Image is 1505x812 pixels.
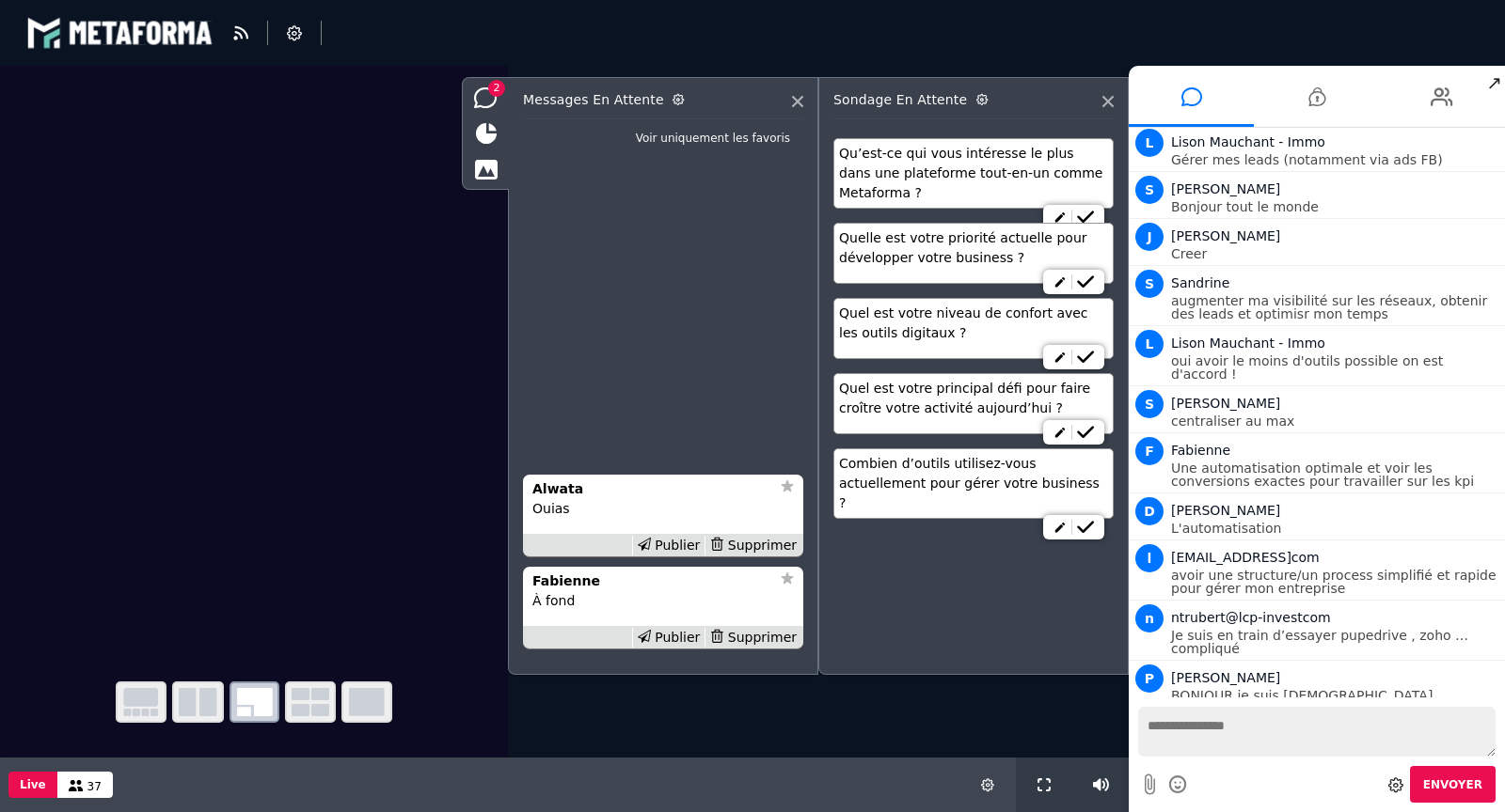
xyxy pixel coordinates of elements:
p: Je suis en train d’essayer pupedrive , zoho … compliqué [1171,629,1500,655]
span: D [1135,497,1164,525]
span: J [1135,223,1164,251]
a: Modifier [1049,520,1071,535]
span: 2 [488,80,505,97]
strong: Alwata [532,481,583,496]
a: Modifier [1049,210,1071,225]
span: P [1135,664,1164,693]
p: Bonjour tout le monde [1171,200,1500,213]
p: L'automatisation [1171,522,1500,535]
span: F [1135,437,1164,465]
p: Creer [1171,247,1500,260]
p: oui avoir le moins d'outils possible on est d'accord ! [1171,354,1500,381]
a: Modifier [1049,274,1071,289]
p: À fond [532,591,794,611]
span: L [1135,330,1164,358]
a: Publier [1071,274,1099,289]
p: augmenter ma visibilité sur les réseaux, obtenir des leads et optimisr mon temps [1171,294,1500,320]
span: L [1135,129,1164,157]
button: Live [8,772,57,798]
p: BONJOUR je suis [DEMOGRAPHIC_DATA] [1171,689,1500,702]
div: Publier [632,628,705,648]
span: n [1135,604,1164,632]
p: centraliser au max [1171,414,1500,428]
div: Publier [632,536,705,555]
span: [PERSON_NAME] [1171,503,1280,518]
span: [EMAIL_ADDRESS]com [1171,550,1320,565]
div: Voir uniquement les favoris [636,130,790,147]
span: Envoyer [1423,778,1482,791]
span: Quelle est votre priorité actuelle pour développer votre business ? [839,230,1087,265]
span: [PERSON_NAME] [1171,181,1280,196]
p: avoir une structure/un process simplifié et rapide pour gérer mon entreprise [1171,569,1500,595]
span: ↗ [1483,66,1505,100]
a: Publier [1071,350,1099,365]
a: Modifier [1049,350,1071,365]
span: Quel est votre niveau de confort avec les outils digitaux ? [839,305,1088,340]
span: Fabienne [1171,443,1230,458]
span: Combien d’outils utilisez-vous actuellement pour gérer votre business ? [839,456,1100,510]
span: ntrubert@lcp-investcom [1171,610,1331,625]
button: Envoyer [1410,766,1496,803]
span: l [1135,544,1164,572]
span: S [1135,390,1164,418]
p: Une automatisation optimale et voir les conversions exactes pour travailler sur les kpi [1171,461,1500,488]
span: Lison Mauchant - Immo [1171,336,1325,351]
span: Qu’est-ce qui vous intéresse le plus dans une plateforme tout-en-un comme Metaforma ? [839,146,1102,200]
a: Publier [1071,210,1099,225]
span: 37 [87,780,102,793]
span: Sandrine [1171,275,1229,290]
p: Gérer mes leads (notamment via ads FB) [1171,153,1500,166]
strong: Fabienne [532,573,600,588]
div: Supprimer [705,536,801,555]
p: Ouias [532,499,794,519]
a: Modifier [1049,425,1071,440]
div: Supprimer [705,628,801,648]
span: [PERSON_NAME] [1171,396,1280,411]
span: S [1135,270,1164,298]
span: S [1135,176,1164,204]
h3: Sondage en attente [833,92,1067,107]
a: Publier [1071,425,1099,440]
span: Quel est votre principal défi pour faire croître votre activité aujourd’hui ? [839,381,1090,415]
h3: Messages en attente [523,92,756,107]
span: [PERSON_NAME] [1171,228,1280,243]
span: Lison Mauchant - Immo [1171,134,1325,149]
a: Publier [1071,520,1099,535]
span: [PERSON_NAME] [1171,670,1280,685]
